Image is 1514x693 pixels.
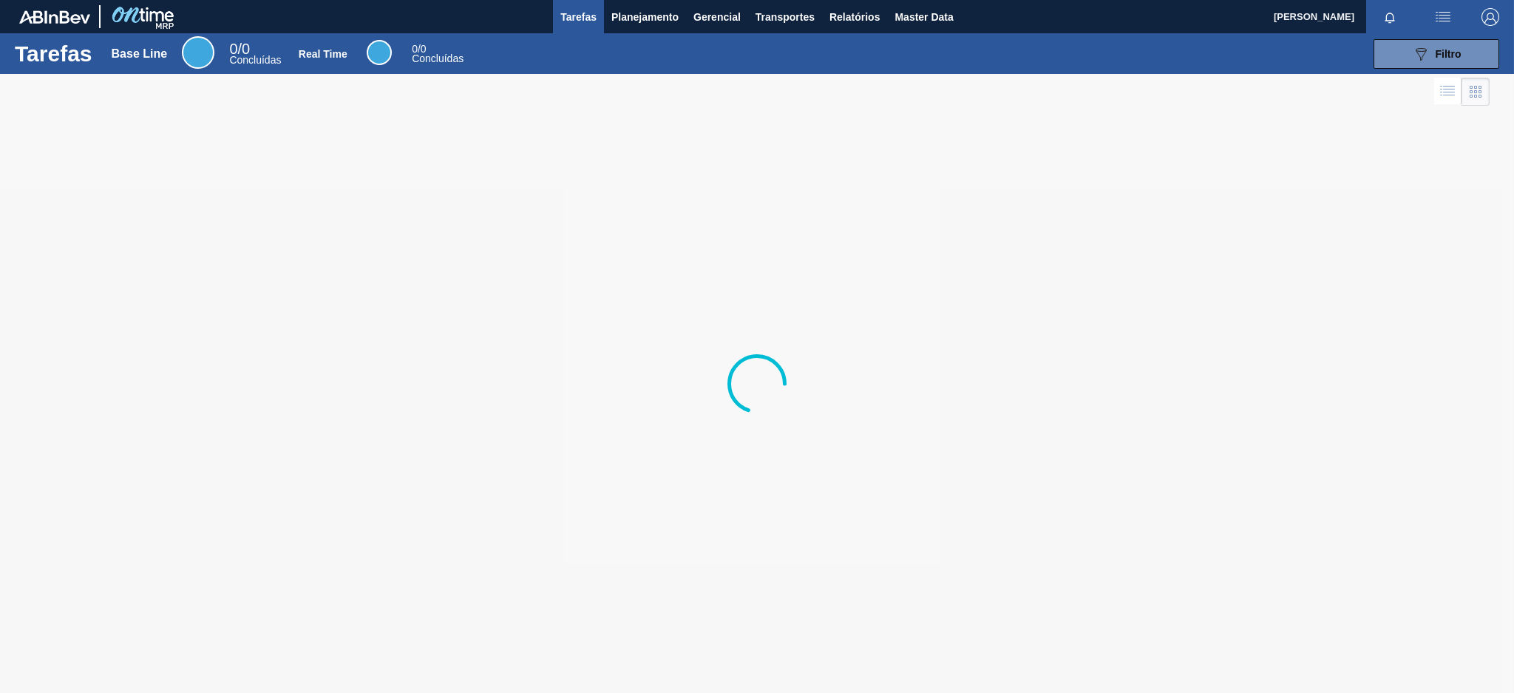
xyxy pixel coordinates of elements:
span: 0 [229,41,237,57]
img: Logout [1481,8,1499,26]
div: Base Line [112,47,168,61]
span: / 0 [412,43,426,55]
span: Concluídas [229,54,281,66]
div: Real Time [412,44,464,64]
span: Relatórios [829,8,880,26]
button: Filtro [1374,39,1499,69]
img: userActions [1434,8,1452,26]
button: Notificações [1366,7,1413,27]
span: Filtro [1436,48,1462,60]
span: Planejamento [611,8,679,26]
div: Base Line [229,43,281,65]
h1: Tarefas [15,45,92,62]
span: Gerencial [693,8,741,26]
div: Base Line [182,36,214,69]
span: Tarefas [560,8,597,26]
span: Concluídas [412,53,464,64]
span: 0 [412,43,418,55]
img: TNhmsLtSVTkK8tSr43FrP2fwEKptu5GPRR3wAAAABJRU5ErkJggg== [19,10,90,24]
span: Transportes [756,8,815,26]
span: Master Data [895,8,953,26]
span: / 0 [229,41,250,57]
div: Real Time [299,48,347,60]
div: Real Time [367,40,392,65]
